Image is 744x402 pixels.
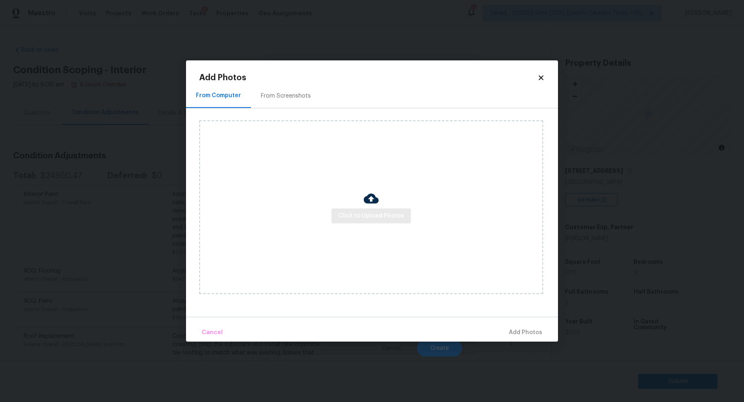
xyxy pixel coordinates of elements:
div: From Computer [196,91,241,100]
span: Click to Upload Photos [338,211,404,221]
span: Cancel [202,328,223,338]
button: Click to Upload Photos [331,208,411,224]
div: From Screenshots [261,92,311,100]
h2: Add Photos [199,74,537,82]
button: Cancel [198,324,226,342]
img: Cloud Upload Icon [364,191,379,206]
